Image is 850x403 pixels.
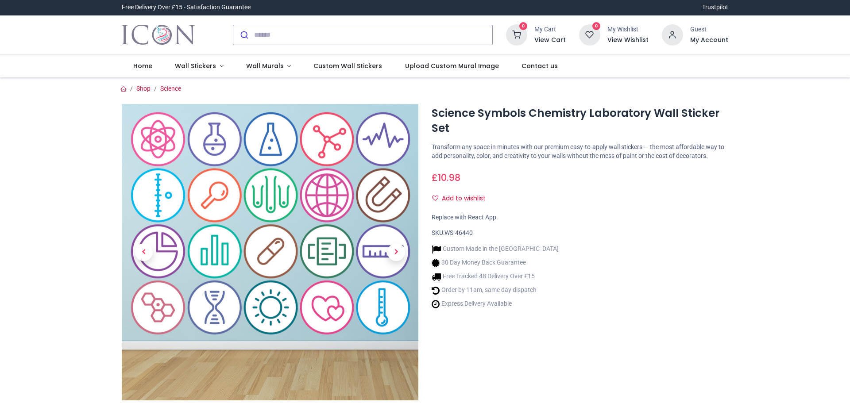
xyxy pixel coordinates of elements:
[607,25,649,34] div: My Wishlist
[432,171,460,184] span: £
[534,25,566,34] div: My Cart
[438,171,460,184] span: 10.98
[519,22,528,31] sup: 0
[432,213,728,222] div: Replace with React App.
[432,229,728,238] div: SKU:
[690,36,728,45] a: My Account
[702,3,728,12] a: Trustpilot
[122,148,166,356] a: Previous
[432,106,728,136] h1: Science Symbols Chemistry Laboratory Wall Sticker Set
[432,299,559,309] li: Express Delivery Available
[387,243,405,261] span: Next
[690,25,728,34] div: Guest
[432,195,438,201] i: Add to wishlist
[405,61,499,70] span: Upload Custom Mural Image
[432,191,493,206] button: Add to wishlistAdd to wishlist
[607,36,649,45] a: View Wishlist
[122,23,195,47] img: Icon Wall Stickers
[534,36,566,45] a: View Cart
[432,272,559,281] li: Free Tracked 48 Delivery Over £15
[235,55,302,78] a: Wall Murals
[522,61,558,70] span: Contact us
[432,143,728,160] p: Transform any space in minutes with our premium easy-to-apply wall stickers — the most affordable...
[135,243,153,261] span: Previous
[122,23,195,47] a: Logo of Icon Wall Stickers
[444,229,473,236] span: WS-46440
[313,61,382,70] span: Custom Wall Stickers
[160,85,181,92] a: Science
[432,258,559,268] li: 30 Day Money Back Guarantee
[136,85,151,92] a: Shop
[579,31,600,38] a: 0
[233,25,254,45] button: Submit
[246,61,284,70] span: Wall Murals
[122,104,418,400] img: Science Symbols Chemistry Laboratory Wall Sticker Set
[122,3,251,12] div: Free Delivery Over £15 - Satisfaction Guarantee
[592,22,601,31] sup: 0
[432,245,559,254] li: Custom Made in the [GEOGRAPHIC_DATA]
[374,148,418,356] a: Next
[506,31,527,38] a: 0
[432,286,559,295] li: Order by 11am, same day dispatch
[175,61,216,70] span: Wall Stickers
[133,61,152,70] span: Home
[163,55,235,78] a: Wall Stickers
